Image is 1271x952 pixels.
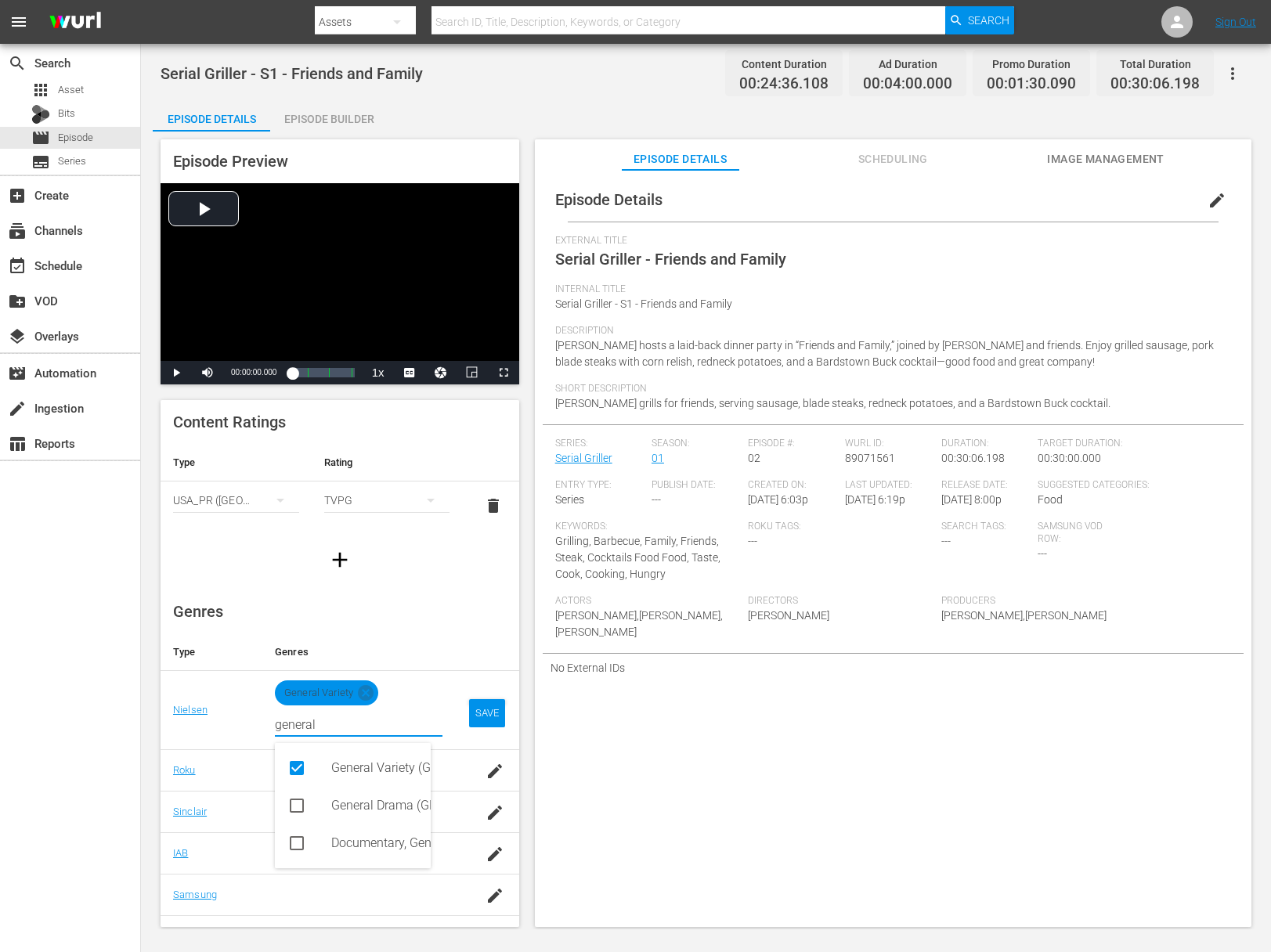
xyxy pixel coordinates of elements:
span: [PERSON_NAME] [748,609,829,622]
span: Target Duration: [1038,438,1223,450]
div: General Drama (GD) [331,787,418,824]
span: Series: [555,438,644,450]
span: Ingestion [8,399,27,418]
span: Search Tags: [941,521,1030,533]
span: [DATE] 6:03p [748,493,808,506]
a: IAB [173,847,188,859]
span: Create [8,186,27,205]
span: Publish Date: [652,479,740,492]
span: Grilling, Barbecue, Family, Friends, Steak, Cocktails Food Food, Taste, Cook, Cooking, Hungry [555,535,720,580]
span: edit [1208,191,1226,210]
button: Episode Builder [270,100,388,132]
span: [DATE] 6:19p [845,493,905,506]
span: VOD [8,292,27,311]
div: Documentary, General (DO) [331,824,418,862]
div: SAVE [469,699,505,727]
span: Keywords: [555,521,741,533]
span: Serial Griller - Friends and Family [555,250,786,269]
span: Wurl ID: [845,438,933,450]
span: Series [58,153,86,169]
span: Entry Type: [555,479,644,492]
span: 00:30:00.000 [1038,452,1101,464]
span: Internal Title [555,283,1223,296]
span: Episode [31,128,50,147]
button: delete [475,487,512,525]
span: --- [941,535,951,547]
a: 01 [652,452,664,464]
th: Genres [262,633,455,671]
span: menu [9,13,28,31]
div: Bits [31,105,50,124]
div: Progress Bar [292,368,354,377]
span: [PERSON_NAME] grills for friends, serving sausage, blade steaks, redneck potatoes, and a Bardstow... [555,397,1110,409]
span: Search [968,6,1009,34]
div: Promo Duration [987,53,1076,75]
span: Created On: [748,479,836,492]
span: Description [555,325,1223,337]
div: Episode Details [153,100,270,138]
div: Ad Duration [863,53,952,75]
span: Short Description [555,383,1223,395]
button: Captions [394,361,425,384]
span: --- [1038,547,1047,560]
span: Samsung VOD Row: [1038,521,1126,546]
span: Episode [58,130,93,146]
div: Episode Builder [270,100,388,138]
span: 00:30:06.198 [941,452,1005,464]
span: Channels [8,222,27,240]
span: 00:01:30.090 [987,75,1076,93]
span: 02 [748,452,760,464]
span: Search [8,54,27,73]
span: Roku Tags: [748,521,933,533]
span: Asset [58,82,84,98]
a: Sinclair [173,806,207,817]
img: ans4CAIJ8jUAAAAAAAAAAAAAAAAAAAAAAAAgQb4GAAAAAAAAAAAAAAAAAAAAAAAAJMjXAAAAAAAAAAAAAAAAAAAAAAAAgAT5G... [38,4,113,41]
button: Picture-in-Picture [457,361,488,384]
a: Serial Griller [555,452,612,464]
span: General Variety [275,680,363,705]
a: Samsung [173,889,217,900]
div: Total Duration [1110,53,1200,75]
a: Sign Out [1215,16,1256,28]
button: Jump To Time [425,361,457,384]
th: Type [161,633,262,671]
span: Episode Preview [173,152,288,171]
span: Content Ratings [173,413,286,431]
span: Serial Griller - S1 - Friends and Family [161,64,423,83]
span: Actors [555,595,741,608]
span: --- [652,493,661,506]
span: Release Date: [941,479,1030,492]
span: Suggested Categories: [1038,479,1223,492]
div: Content Duration [739,53,829,75]
span: Genres [173,602,223,621]
table: simple table [161,444,519,530]
button: Search [945,6,1014,34]
button: Episode Details [153,100,270,132]
span: Duration: [941,438,1030,450]
div: TVPG [324,478,450,522]
span: [PERSON_NAME],[PERSON_NAME],[PERSON_NAME] [555,609,723,638]
div: Video Player [161,183,519,384]
span: Scheduling [834,150,951,169]
div: No External IDs [543,654,1244,682]
span: Series [555,493,584,506]
span: 00:04:00.000 [863,75,952,93]
span: Episode Details [555,190,663,209]
span: 00:00:00.000 [231,368,276,377]
button: Mute [192,361,223,384]
button: edit [1198,182,1236,219]
th: Type [161,444,312,481]
span: Producers [941,595,1127,608]
span: Schedule [8,257,27,276]
span: Last Updated: [845,479,933,492]
div: USA_PR ([GEOGRAPHIC_DATA]) [173,478,299,522]
span: Season: [652,438,740,450]
a: Nielsen [173,704,208,716]
span: Asset [31,81,50,99]
span: Series [31,153,50,171]
span: Directors [748,595,933,608]
span: Bits [58,106,75,121]
span: Automation [8,364,27,383]
span: Serial Griller - S1 - Friends and Family [555,297,732,310]
div: General Variety (GV) [331,749,418,787]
